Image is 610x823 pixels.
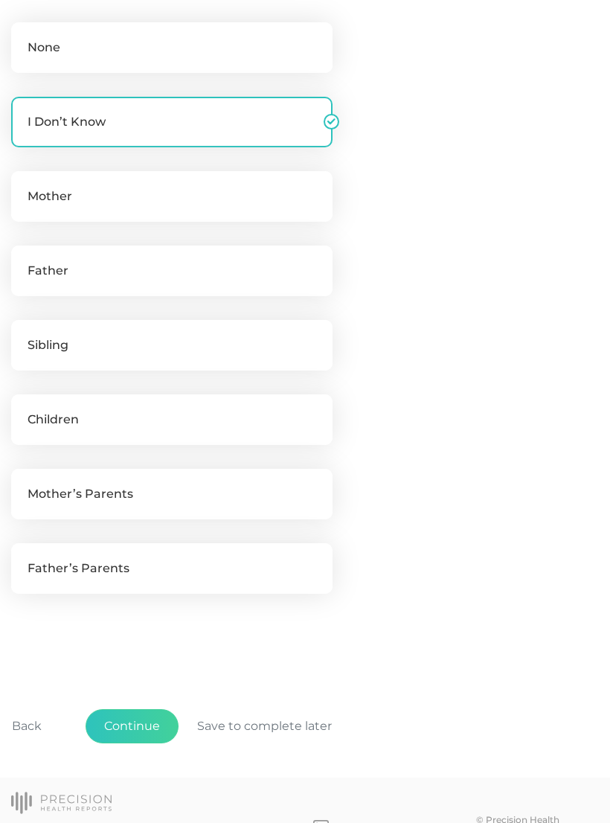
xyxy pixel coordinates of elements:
[11,470,333,520] label: Mother’s Parents
[11,544,333,595] label: Father’s Parents
[86,710,179,744] button: Continue
[11,321,333,371] label: Sibling
[11,97,333,148] label: I Don’t Know
[11,23,333,74] label: None
[179,710,350,744] button: Save to complete later
[11,172,333,222] label: Mother
[11,395,333,446] label: Children
[11,246,333,297] label: Father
